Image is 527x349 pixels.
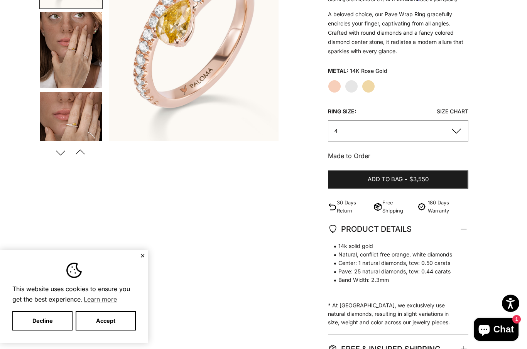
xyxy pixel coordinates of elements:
p: * At [GEOGRAPHIC_DATA], we exclusively use natural diamonds, resulting in slight variations in si... [328,242,460,327]
span: This website uses cookies to ensure you get the best experience. [12,284,136,305]
img: Cookie banner [66,263,82,278]
img: #YellowGold #RoseGold #WhiteGold [40,92,102,168]
p: Free Shipping [382,199,412,215]
a: Learn more [83,293,118,305]
button: Close [140,253,145,258]
div: A beloved choice, our Pave Wrap Ring gracefully encircles your finger, captivating from all angle... [328,10,468,56]
p: 30 Days Return [337,199,370,215]
span: $3,550 [409,175,429,184]
a: Size Chart [437,108,468,115]
button: Accept [76,311,136,330]
button: 4 [328,120,468,142]
variant-option-value: 14K Rose Gold [350,65,387,77]
legend: Metal: [328,65,348,77]
span: Add to bag [368,175,403,184]
span: PRODUCT DETAILS [328,223,412,236]
button: Go to item 4 [39,11,103,89]
span: 14k solid gold [328,242,460,250]
summary: PRODUCT DETAILS [328,215,468,243]
button: Decline [12,311,73,330]
p: Made to Order [328,151,468,161]
legend: Ring Size: [328,106,356,117]
span: Center: 1 natural diamonds, tcw: 0.50 carats [328,259,460,267]
button: Add to bag-$3,550 [328,170,468,189]
button: Go to item 5 [39,91,103,169]
span: Band Width: 2.3mm [328,276,460,284]
span: Natural, conflict free orange, white diamonds [328,250,460,259]
p: 180 Days Warranty [428,199,468,215]
span: Pave: 25 natural diamonds, tcw: 0.44 carats [328,267,460,276]
inbox-online-store-chat: Shopify online store chat [471,318,521,343]
img: #YellowGold #RoseGold #WhiteGold [40,12,102,88]
span: 4 [334,128,338,134]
